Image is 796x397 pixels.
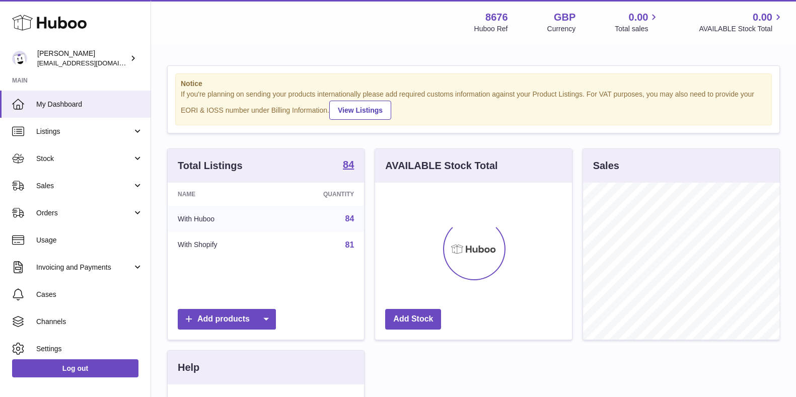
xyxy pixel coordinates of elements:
div: [PERSON_NAME] [37,49,128,68]
span: Channels [36,317,143,327]
span: 0.00 [753,11,772,24]
span: Sales [36,181,132,191]
a: Add products [178,309,276,330]
a: 81 [345,241,354,249]
a: Add Stock [385,309,441,330]
h3: Help [178,361,199,374]
div: Huboo Ref [474,24,508,34]
th: Name [168,183,273,206]
th: Quantity [273,183,364,206]
a: 84 [345,214,354,223]
strong: GBP [554,11,575,24]
span: Total sales [615,24,660,34]
span: Cases [36,290,143,299]
span: Stock [36,154,132,164]
div: Currency [547,24,576,34]
span: Usage [36,235,143,245]
div: If you're planning on sending your products internationally please add required customs informati... [181,90,766,120]
td: With Huboo [168,206,273,232]
img: hello@inoby.co.uk [12,51,27,66]
span: [EMAIL_ADDRESS][DOMAIN_NAME] [37,59,148,67]
span: Listings [36,127,132,136]
a: 0.00 Total sales [615,11,660,34]
td: With Shopify [168,232,273,258]
a: View Listings [329,101,391,120]
strong: Notice [181,79,766,89]
a: 84 [343,160,354,172]
span: 0.00 [629,11,648,24]
a: 0.00 AVAILABLE Stock Total [699,11,784,34]
h3: Sales [593,159,619,173]
span: Invoicing and Payments [36,263,132,272]
strong: 8676 [485,11,508,24]
a: Log out [12,359,138,377]
h3: Total Listings [178,159,243,173]
h3: AVAILABLE Stock Total [385,159,497,173]
span: Orders [36,208,132,218]
span: My Dashboard [36,100,143,109]
span: Settings [36,344,143,354]
span: AVAILABLE Stock Total [699,24,784,34]
strong: 84 [343,160,354,170]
